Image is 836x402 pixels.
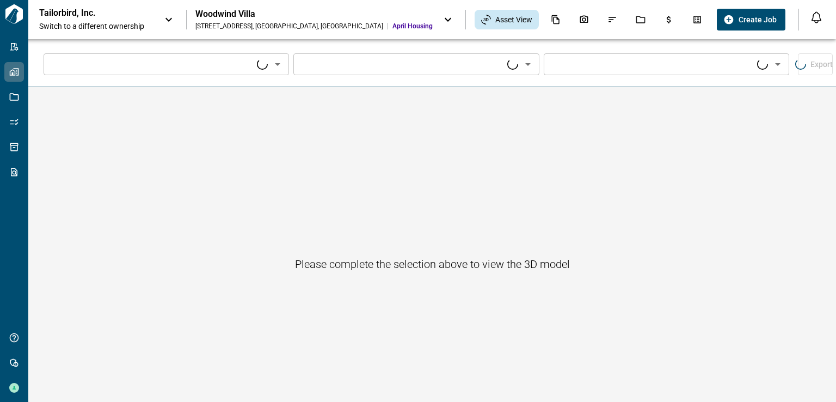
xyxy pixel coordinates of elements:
div: Budgets [657,10,680,29]
span: April Housing [392,22,433,31]
span: Asset View [495,14,532,25]
span: Switch to a different ownership [39,21,153,32]
div: Issues & Info [601,10,624,29]
div: Photos [573,10,595,29]
span: Create Job [739,14,777,25]
div: Jobs [629,10,652,29]
button: Open [770,57,785,72]
div: Takeoff Center [686,10,709,29]
p: Tailorbird, Inc. [39,8,137,19]
button: Open notification feed [808,9,825,26]
button: Create Job [717,9,785,31]
button: Open [520,57,536,72]
h6: Please complete the selection above to view the 3D model [295,255,570,273]
div: Asset View [475,10,539,29]
div: Documents [544,10,567,29]
button: Open [270,57,285,72]
div: [STREET_ADDRESS] , [GEOGRAPHIC_DATA] , [GEOGRAPHIC_DATA] [195,22,383,31]
div: Woodwind Villa [195,9,433,20]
